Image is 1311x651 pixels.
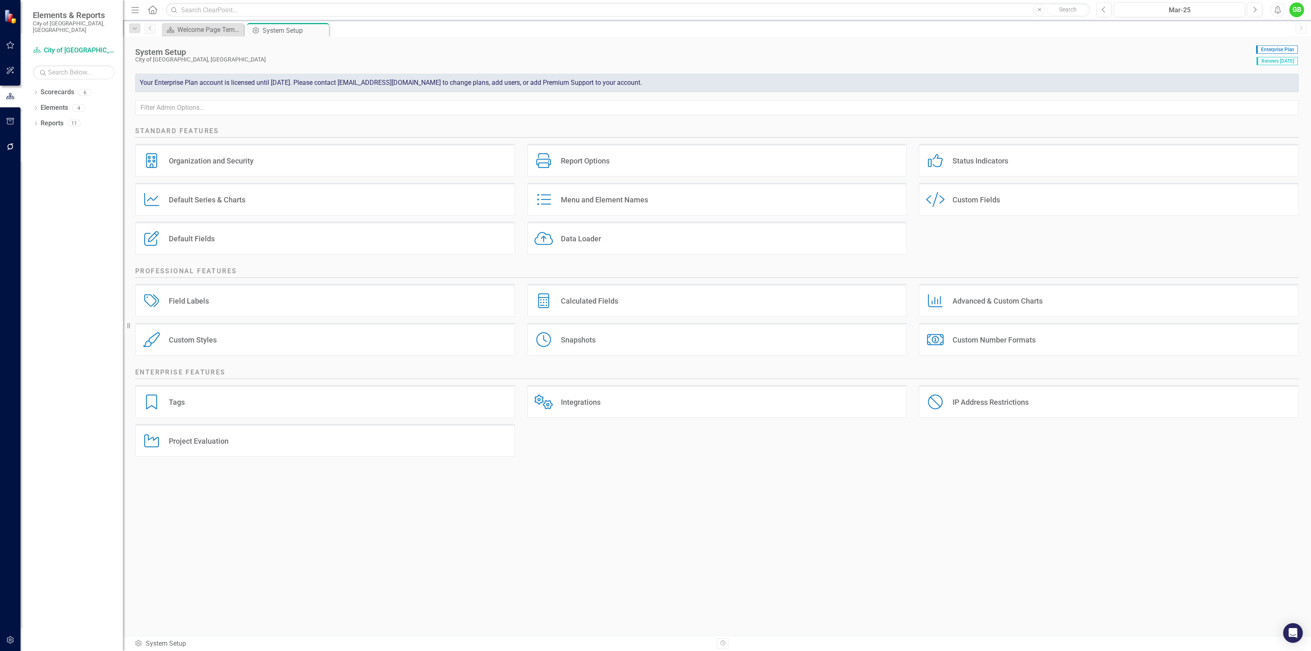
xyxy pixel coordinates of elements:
[1047,4,1088,16] button: Search
[561,296,618,306] div: Calculated Fields
[72,104,85,111] div: 4
[1283,623,1303,643] div: Open Intercom Messenger
[561,156,610,166] div: Report Options
[134,639,711,649] div: System Setup
[561,335,596,345] div: Snapshots
[953,296,1043,306] div: Advanced & Custom Charts
[41,119,64,128] a: Reports
[135,100,1299,116] input: Filter Admin Options...
[1257,57,1298,65] span: Renews [DATE]
[169,156,254,166] div: Organization and Security
[169,335,217,345] div: Custom Styles
[953,335,1036,345] div: Custom Number Formats
[33,65,115,79] input: Search Below...
[953,397,1029,407] div: IP Address Restrictions
[33,46,115,55] a: City of [GEOGRAPHIC_DATA]
[169,296,209,306] div: Field Labels
[135,57,1252,63] div: City of [GEOGRAPHIC_DATA], [GEOGRAPHIC_DATA]
[41,88,74,97] a: Scorecards
[169,234,215,243] div: Default Fields
[263,25,327,36] div: System Setup
[33,20,115,34] small: City of [GEOGRAPHIC_DATA], [GEOGRAPHIC_DATA]
[135,48,1252,57] div: System Setup
[33,10,115,20] span: Elements & Reports
[561,397,601,407] div: Integrations
[1117,5,1242,15] div: Mar-25
[135,74,1299,92] div: Your Enterprise Plan account is licensed until [DATE]. Please contact [EMAIL_ADDRESS][DOMAIN_NAME...
[561,234,601,243] div: Data Loader
[953,195,1000,204] div: Custom Fields
[169,195,245,204] div: Default Series & Charts
[1059,6,1077,13] span: Search
[1289,2,1304,17] button: GB
[135,368,1299,379] h2: Enterprise Features
[166,3,1090,17] input: Search ClearPoint...
[4,9,18,24] img: ClearPoint Strategy
[169,436,229,446] div: Project Evaluation
[135,127,1299,138] h2: Standard Features
[1114,2,1245,17] button: Mar-25
[1256,45,1298,54] span: Enterprise Plan
[78,89,91,96] div: 6
[41,103,68,113] a: Elements
[135,267,1299,278] h2: Professional Features
[953,156,1008,166] div: Status Indicators
[68,120,81,127] div: 11
[177,25,242,35] div: Welcome Page Template
[164,25,242,35] a: Welcome Page Template
[169,397,185,407] div: Tags
[561,195,648,204] div: Menu and Element Names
